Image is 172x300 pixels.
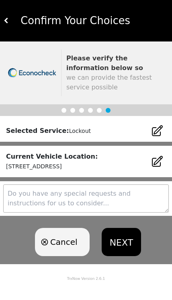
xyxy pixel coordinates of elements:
button: NEXT [102,228,141,256]
small: [STREET_ADDRESS] [6,163,62,170]
div: Confirm Your Choices [9,13,169,29]
img: trx now logo [8,68,56,77]
small: Lockout [69,128,91,134]
button: Cancel [35,228,90,256]
img: white carat left [4,18,9,23]
strong: Current Vehicle Location: [6,153,98,160]
span: Cancel [50,236,78,248]
strong: Selected Service: [6,127,69,134]
span: we can provide the fastest service possible [66,74,152,91]
strong: Please verify the information below so [66,54,143,72]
